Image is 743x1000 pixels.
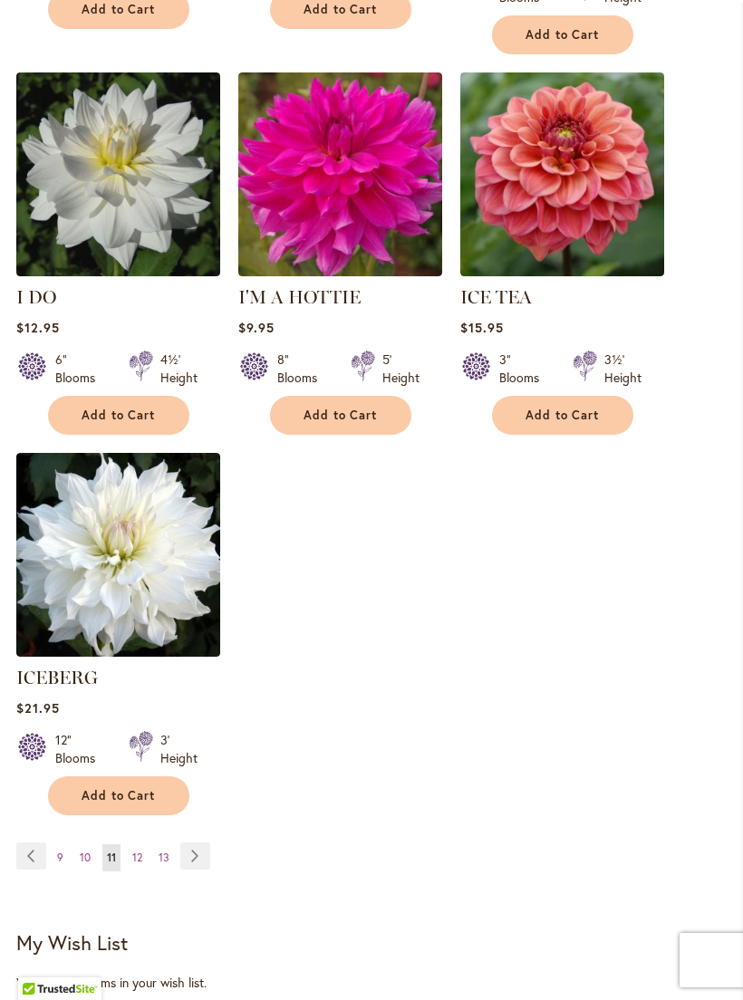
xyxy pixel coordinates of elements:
[238,72,442,276] img: I'm A Hottie
[160,731,198,767] div: 3' Height
[14,936,64,986] iframe: Launch Accessibility Center
[238,319,275,336] span: $9.95
[154,844,174,871] a: 13
[604,351,642,387] div: 3½' Height
[128,844,147,871] a: 12
[499,351,551,387] div: 3" Blooms
[82,408,156,423] span: Add to Cart
[526,408,600,423] span: Add to Cart
[304,408,378,423] span: Add to Cart
[492,396,633,435] button: Add to Cart
[132,851,142,864] span: 12
[238,263,442,280] a: I'm A Hottie
[526,27,600,43] span: Add to Cart
[16,453,220,657] img: ICEBERG
[82,2,156,17] span: Add to Cart
[492,15,633,54] button: Add to Cart
[382,351,420,387] div: 5' Height
[16,263,220,280] a: I DO
[16,72,220,276] img: I DO
[159,851,169,864] span: 13
[82,788,156,803] span: Add to Cart
[55,351,107,387] div: 6" Blooms
[57,851,63,864] span: 9
[160,351,198,387] div: 4½' Height
[16,929,128,956] strong: My Wish List
[16,974,727,992] div: You have no items in your wish list.
[16,643,220,660] a: ICEBERG
[80,851,91,864] span: 10
[277,351,329,387] div: 8" Blooms
[460,263,664,280] a: ICE TEA
[460,72,664,276] img: ICE TEA
[55,731,107,767] div: 12" Blooms
[16,667,98,688] a: ICEBERG
[304,2,378,17] span: Add to Cart
[270,396,411,435] button: Add to Cart
[16,699,60,716] span: $21.95
[53,844,68,871] a: 9
[238,286,361,308] a: I'M A HOTTIE
[48,776,189,815] button: Add to Cart
[460,286,532,308] a: ICE TEA
[16,319,60,336] span: $12.95
[48,396,189,435] button: Add to Cart
[16,286,56,308] a: I DO
[75,844,95,871] a: 10
[460,319,504,336] span: $15.95
[107,851,116,864] span: 11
